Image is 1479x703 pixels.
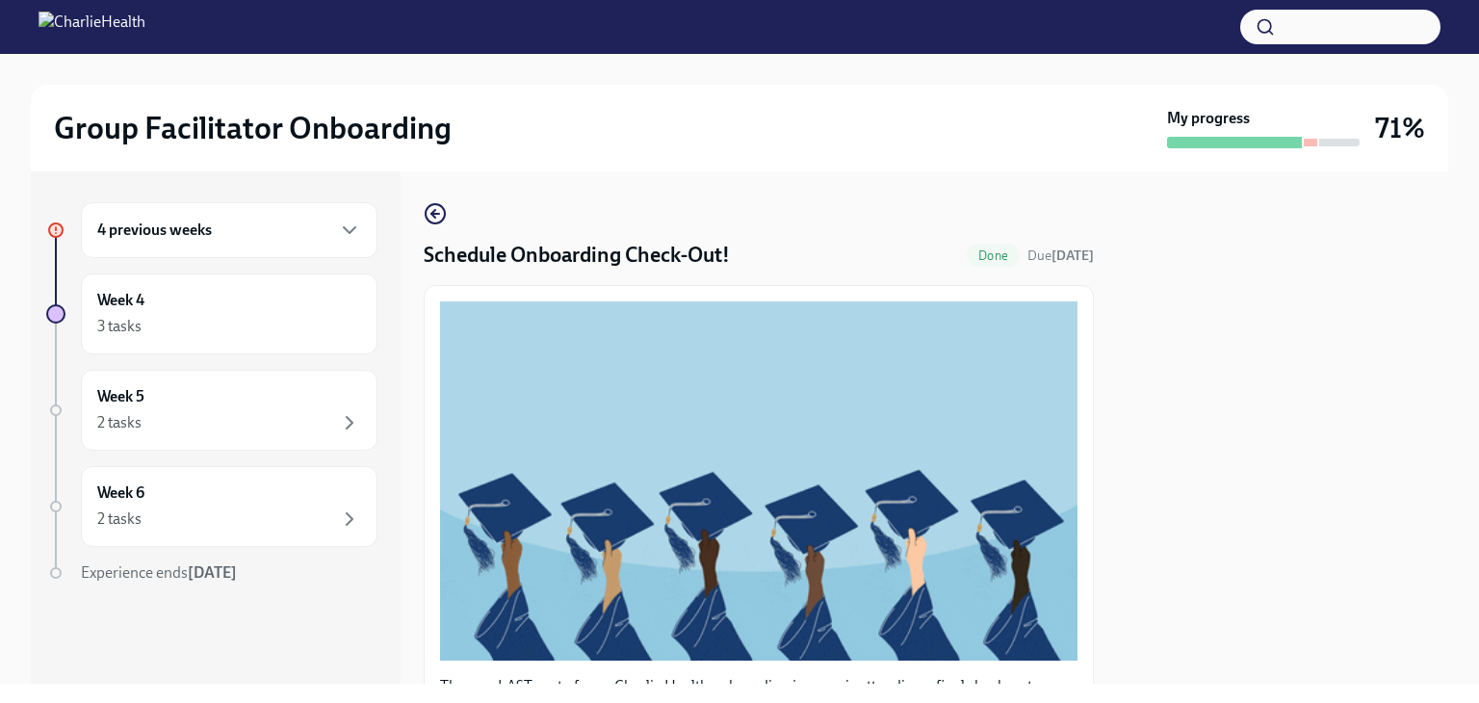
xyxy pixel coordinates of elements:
[81,563,237,582] span: Experience ends
[967,248,1020,263] span: Done
[54,109,452,147] h2: Group Facilitator Onboarding
[1167,108,1250,129] strong: My progress
[1027,247,1094,264] span: Due
[424,241,730,270] h4: Schedule Onboarding Check-Out!
[97,220,212,241] h6: 4 previous weeks
[1027,247,1094,265] span: September 27th, 2025 09:00
[440,301,1077,660] button: Zoom image
[1051,247,1094,264] strong: [DATE]
[46,370,377,451] a: Week 52 tasks
[97,290,144,311] h6: Week 4
[1375,111,1425,145] h3: 71%
[97,412,142,433] div: 2 tasks
[188,563,237,582] strong: [DATE]
[39,12,145,42] img: CharlieHealth
[46,466,377,547] a: Week 62 tasks
[97,386,144,407] h6: Week 5
[97,508,142,530] div: 2 tasks
[46,273,377,354] a: Week 43 tasks
[97,482,144,504] h6: Week 6
[81,202,377,258] div: 4 previous weeks
[97,316,142,337] div: 3 tasks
